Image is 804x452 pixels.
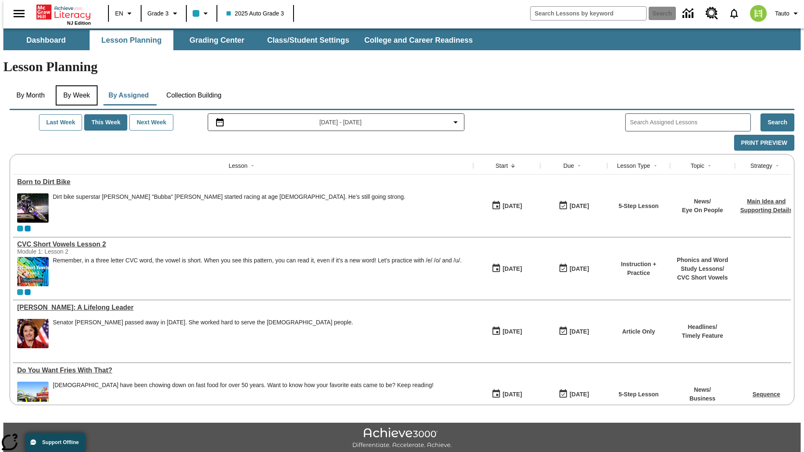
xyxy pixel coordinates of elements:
div: Topic [691,162,704,170]
div: SubNavbar [3,28,801,50]
svg: Collapse Date Range Filter [451,117,461,127]
p: Headlines / [682,323,723,331]
a: Home [36,4,91,21]
div: Due [563,162,574,170]
div: Do You Want Fries With That? [17,367,469,374]
a: Sequence [752,391,780,398]
button: By Week [56,85,98,105]
button: Support Offline [25,433,85,452]
span: 2025 Auto Grade 3 [227,9,284,18]
div: SubNavbar [3,30,480,50]
input: Search Assigned Lessons [630,116,750,128]
div: Dianne Feinstein: A Lifelong Leader [17,304,469,311]
button: Sort [772,161,782,171]
a: Data Center [678,2,701,25]
button: 09/11/25: First time the lesson was available [489,324,525,339]
button: Select the date range menu item [211,117,461,127]
div: Senator Dianne Feinstein passed away in September 2023. She worked hard to serve the American peo... [53,319,353,348]
span: Tauto [775,9,789,18]
div: Start [495,162,508,170]
div: Senator [PERSON_NAME] passed away in [DATE]. She worked hard to serve the [DEMOGRAPHIC_DATA] people. [53,319,353,326]
button: Sort [704,161,714,171]
button: Print Preview [734,135,794,151]
p: Timely Feature [682,331,723,340]
h1: Lesson Planning [3,59,801,74]
img: One of the first McDonald's stores, with the iconic red sign and golden arches. [17,382,49,411]
div: Americans have been chowing down on fast food for over 50 years. Want to know how your favorite e... [53,382,433,411]
div: Lesson [229,162,247,170]
div: Current Class [17,226,23,231]
button: Collection Building [160,85,228,105]
span: [DATE] - [DATE] [320,118,362,127]
p: Business [689,394,715,403]
button: By Month [10,85,52,105]
a: Resource Center, Will open in new tab [701,2,723,25]
div: [DATE] [502,201,522,211]
p: 5-Step Lesson [618,390,659,399]
div: Strategy [750,162,772,170]
button: 09/11/25: First time the lesson was available [489,386,525,402]
button: Class color is light blue. Change class color [189,6,214,21]
button: Language: EN, Select a language [111,6,138,21]
button: Profile/Settings [772,6,804,21]
img: Achieve3000 Differentiate Accelerate Achieve [352,428,452,449]
button: Sort [574,161,584,171]
button: Lesson Planning [90,30,173,50]
div: [DATE] [502,326,522,337]
div: Home [36,3,91,26]
button: By Assigned [102,85,155,105]
button: 09/11/25: First time the lesson was available [489,198,525,214]
p: Eye On People [682,206,723,215]
button: 09/11/25: Last day the lesson can be accessed [556,386,592,402]
button: College and Career Readiness [358,30,479,50]
button: 09/11/25: Last day the lesson can be accessed [556,324,592,339]
div: CVC Short Vowels Lesson 2 [17,241,469,248]
button: Grade: Grade 3, Select a grade [144,6,183,21]
button: Select a new avatar [745,3,772,24]
img: avatar image [750,5,767,22]
p: News / [689,385,715,394]
img: CVC Short Vowels Lesson 2. [17,257,49,286]
button: 09/11/25: First time the lesson was available [489,261,525,277]
div: OL 2025 Auto Grade 4 [25,289,31,295]
p: CVC Short Vowels [674,273,731,282]
p: 5-Step Lesson [618,202,659,211]
div: Current Class [17,289,23,295]
button: Class/Student Settings [260,30,356,50]
p: Article Only [622,327,655,336]
div: Dirt bike superstar [PERSON_NAME] "Bubba" [PERSON_NAME] started racing at age [DEMOGRAPHIC_DATA].... [53,193,405,200]
button: Dashboard [4,30,88,50]
button: Sort [650,161,660,171]
img: Motocross racer James Stewart flies through the air on his dirt bike. [17,193,49,223]
span: Support Offline [42,439,79,445]
div: [DATE] [569,389,589,400]
div: OL 2025 Auto Grade 4 [25,226,31,231]
a: CVC Short Vowels Lesson 2, Lessons [17,241,469,248]
a: Do You Want Fries With That?, Lessons [17,367,469,374]
img: Senator Dianne Feinstein of California smiles with the U.S. flag behind her. [17,319,49,348]
button: 09/11/25: Last day the lesson can be accessed [556,261,592,277]
button: 09/11/25: Last day the lesson can be accessed [556,198,592,214]
button: Last Week [39,114,82,131]
a: Born to Dirt Bike, Lessons [17,178,469,186]
a: Notifications [723,3,745,24]
p: News / [682,197,723,206]
div: [DATE] [502,389,522,400]
p: Remember, in a three letter CVC word, the vowel is short. When you see this pattern, you can read... [53,257,461,264]
div: Remember, in a three letter CVC word, the vowel is short. When you see this pattern, you can read... [53,257,461,286]
button: Next Week [129,114,173,131]
span: EN [115,9,123,18]
div: [DATE] [569,264,589,274]
div: Born to Dirt Bike [17,178,469,186]
input: search field [531,7,646,20]
p: Instruction + Practice [611,260,666,277]
div: Dirt bike superstar James "Bubba" Stewart started racing at age 4. He's still going strong. [53,193,405,223]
